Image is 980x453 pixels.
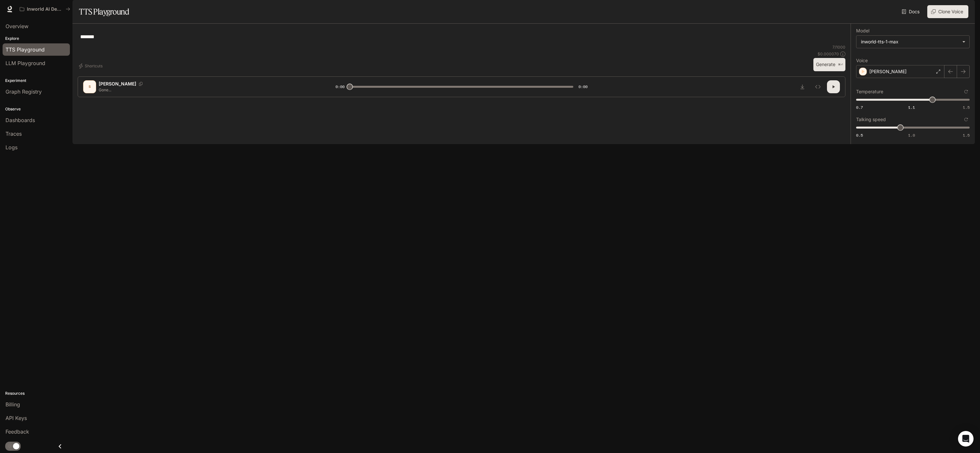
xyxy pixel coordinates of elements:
span: 1.1 [908,105,915,110]
button: Shortcuts [78,61,105,71]
p: Model [856,28,869,33]
p: 7 / 1000 [832,44,845,50]
button: Inspect [811,80,824,93]
button: Clone Voice [927,5,968,18]
p: Temperature [856,89,883,94]
span: 1.5 [963,132,970,138]
span: 1.0 [908,132,915,138]
div: Open Intercom Messenger [958,431,974,447]
p: Gone... [99,87,320,93]
h1: TTS Playground [79,5,129,18]
span: 0.5 [856,132,863,138]
div: inworld-tts-1-max [856,36,969,48]
p: Voice [856,58,868,63]
span: 1.5 [963,105,970,110]
p: Talking speed [856,117,886,122]
a: Docs [900,5,922,18]
p: Inworld AI Demos [27,6,63,12]
p: ⌘⏎ [838,63,843,67]
div: inworld-tts-1-max [861,39,959,45]
button: Reset to default [963,88,970,95]
span: 0:00 [578,84,588,90]
button: Reset to default [963,116,970,123]
p: $ 0.000070 [818,51,839,57]
p: [PERSON_NAME] [869,68,907,75]
button: Generate⌘⏎ [813,58,845,71]
button: Copy Voice ID [136,82,145,86]
button: All workspaces [17,3,73,16]
span: 0.7 [856,105,863,110]
button: Download audio [796,80,809,93]
p: [PERSON_NAME] [99,81,136,87]
span: 0:00 [336,84,345,90]
div: S [84,82,95,92]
